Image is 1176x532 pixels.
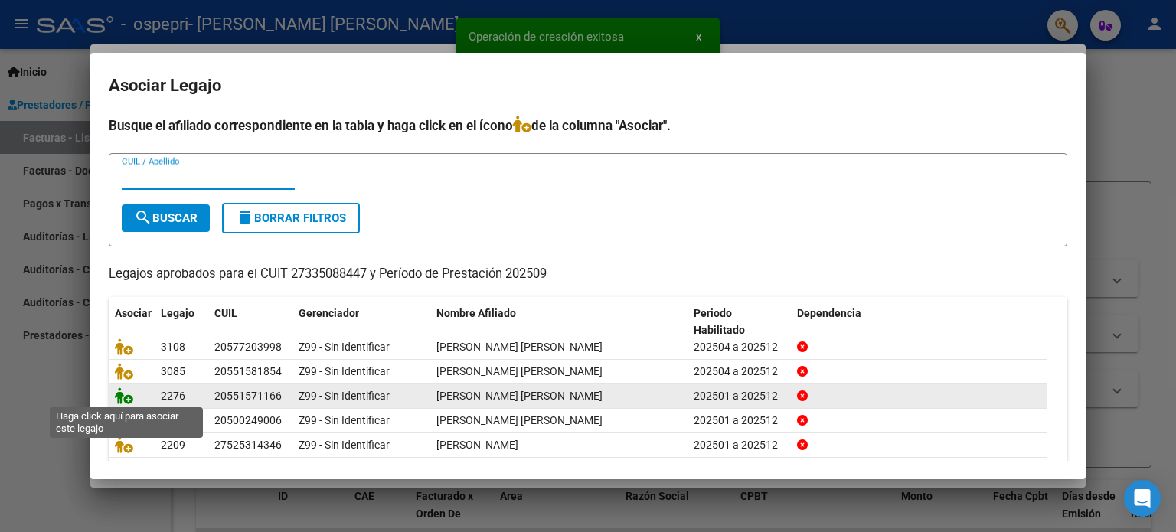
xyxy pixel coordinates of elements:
span: Z99 - Sin Identificar [299,439,390,451]
span: 2276 [161,390,185,402]
button: Borrar Filtros [222,203,360,233]
button: Buscar [122,204,210,232]
div: 27525314346 [214,436,282,454]
span: PELLIZA GUTIERREZ LEON AGUSTIN [436,390,603,402]
div: 202504 a 202512 [694,363,785,380]
div: 202501 a 202512 [694,412,785,429]
div: 20551581854 [214,363,282,380]
span: Borrar Filtros [236,211,346,225]
div: 202501 a 202512 [694,387,785,405]
div: 202504 a 202512 [694,338,785,356]
span: 2209 [161,439,185,451]
h4: Busque el afiliado correspondiente en la tabla y haga click en el ícono de la columna "Asociar". [109,116,1067,135]
div: 202501 a 202512 [694,436,785,454]
div: Open Intercom Messenger [1124,480,1161,517]
datatable-header-cell: Gerenciador [292,297,430,348]
p: Legajos aprobados para el CUIT 27335088447 y Período de Prestación 202509 [109,265,1067,284]
span: Z99 - Sin Identificar [299,365,390,377]
datatable-header-cell: Nombre Afiliado [430,297,688,348]
span: CUIL [214,307,237,319]
span: LONCOY FERNANDEZ JEREMIAS GIOVANNI [436,341,603,353]
span: Dependencia [797,307,861,319]
span: 2888 [161,414,185,426]
datatable-header-cell: Dependencia [791,297,1048,348]
span: Asociar [115,307,152,319]
datatable-header-cell: Asociar [109,297,155,348]
datatable-header-cell: Periodo Habilitado [688,297,791,348]
datatable-header-cell: CUIL [208,297,292,348]
span: Nombre Afiliado [436,307,516,319]
span: Buscar [134,211,198,225]
div: 20577203998 [214,338,282,356]
div: 20500249006 [214,412,282,429]
span: Gerenciador [299,307,359,319]
span: 3085 [161,365,185,377]
span: ESPINOZA CAMPOS THIAGO ISMAEL [436,365,603,377]
h2: Asociar Legajo [109,71,1067,100]
span: RODRIGUEZ LOURDES SOLANGE [436,439,518,451]
span: 3108 [161,341,185,353]
span: Periodo Habilitado [694,307,745,337]
datatable-header-cell: Legajo [155,297,208,348]
span: NAWRATH FLORES ALEXANDER ELVIS [436,414,603,426]
mat-icon: search [134,208,152,227]
mat-icon: delete [236,208,254,227]
span: Z99 - Sin Identificar [299,341,390,353]
span: Z99 - Sin Identificar [299,414,390,426]
span: Legajo [161,307,194,319]
div: 20551571166 [214,387,282,405]
span: Z99 - Sin Identificar [299,390,390,402]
